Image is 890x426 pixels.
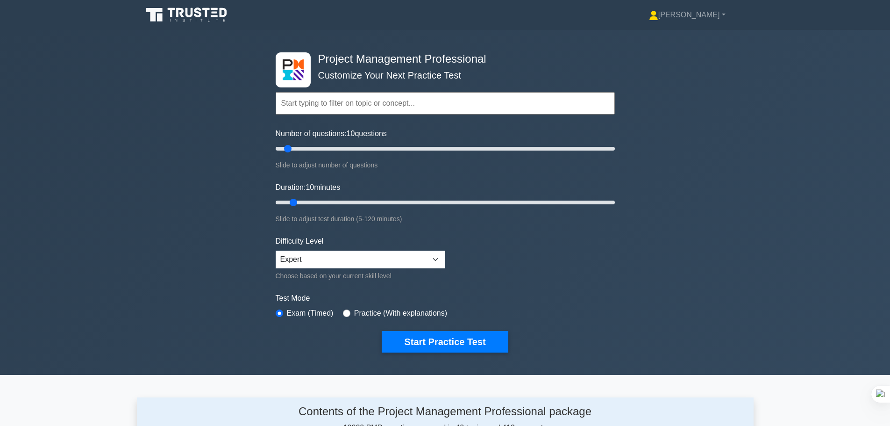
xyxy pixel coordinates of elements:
[347,130,355,137] span: 10
[306,183,314,191] span: 10
[276,159,615,171] div: Slide to adjust number of questions
[276,92,615,115] input: Start typing to filter on topic or concept...
[382,331,508,353] button: Start Practice Test
[276,182,341,193] label: Duration: minutes
[276,270,445,282] div: Choose based on your current skill level
[314,52,569,66] h4: Project Management Professional
[225,405,665,419] h4: Contents of the Project Management Professional package
[627,6,748,24] a: [PERSON_NAME]
[276,236,324,247] label: Difficulty Level
[354,308,447,319] label: Practice (With explanations)
[276,128,387,139] label: Number of questions: questions
[287,308,334,319] label: Exam (Timed)
[276,293,615,304] label: Test Mode
[276,213,615,224] div: Slide to adjust test duration (5-120 minutes)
